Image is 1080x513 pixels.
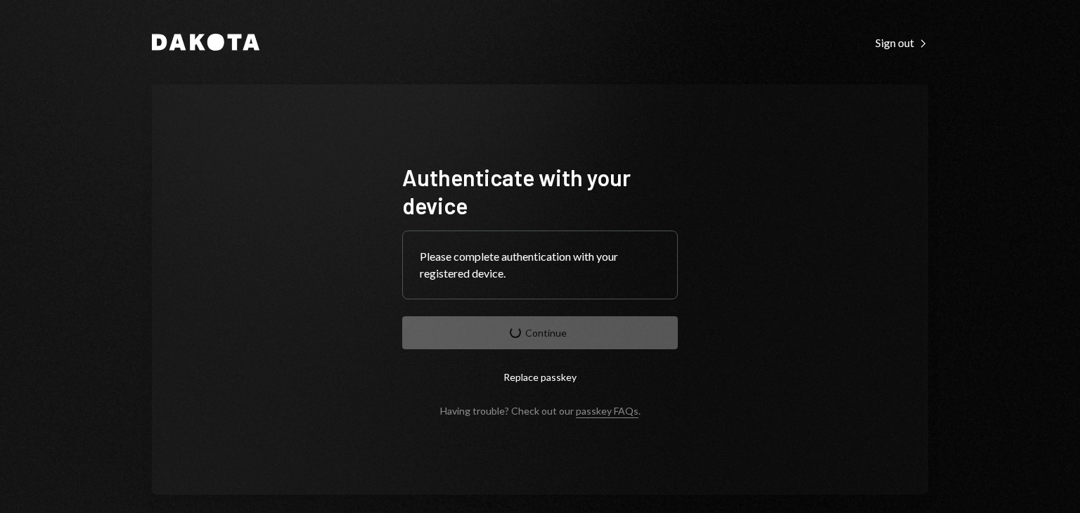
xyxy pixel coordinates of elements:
div: Sign out [875,36,928,50]
div: Please complete authentication with your registered device. [420,248,660,282]
a: passkey FAQs [576,405,638,418]
div: Having trouble? Check out our . [440,405,641,417]
h1: Authenticate with your device [402,163,678,219]
a: Sign out [875,34,928,50]
button: Replace passkey [402,361,678,394]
